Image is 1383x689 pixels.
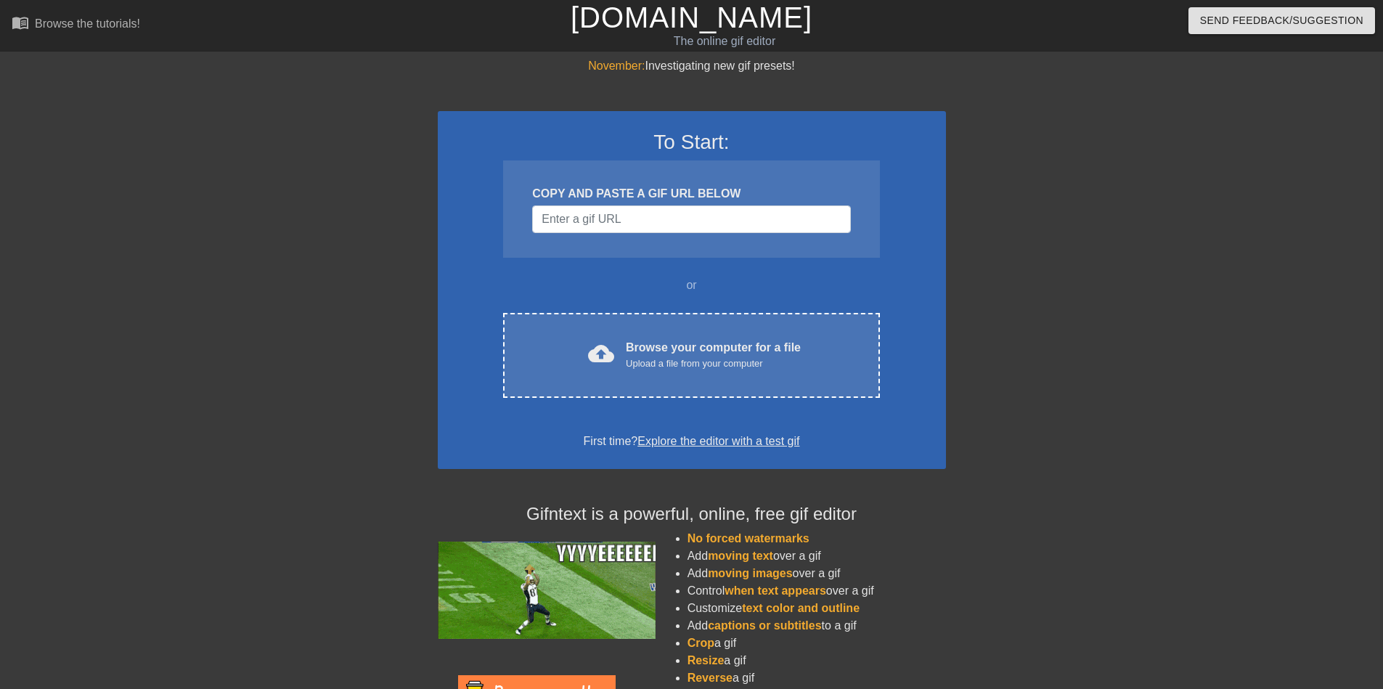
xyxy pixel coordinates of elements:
[476,277,908,294] div: or
[688,652,946,669] li: a gif
[688,654,725,666] span: Resize
[438,542,656,639] img: football_small.gif
[688,600,946,617] li: Customize
[708,567,792,579] span: moving images
[438,57,946,75] div: Investigating new gif presets!
[688,635,946,652] li: a gif
[1188,7,1375,34] button: Send Feedback/Suggestion
[688,532,809,545] span: No forced watermarks
[588,341,614,367] span: cloud_upload
[571,1,812,33] a: [DOMAIN_NAME]
[12,14,29,31] span: menu_book
[468,33,981,50] div: The online gif editor
[708,550,773,562] span: moving text
[688,547,946,565] li: Add over a gif
[742,602,860,614] span: text color and outline
[688,637,714,649] span: Crop
[438,504,946,525] h4: Gifntext is a powerful, online, free gif editor
[457,130,927,155] h3: To Start:
[688,565,946,582] li: Add over a gif
[457,433,927,450] div: First time?
[626,339,801,371] div: Browse your computer for a file
[725,584,826,597] span: when text appears
[637,435,799,447] a: Explore the editor with a test gif
[708,619,821,632] span: captions or subtitles
[35,17,140,30] div: Browse the tutorials!
[12,14,140,36] a: Browse the tutorials!
[532,185,850,203] div: COPY AND PASTE A GIF URL BELOW
[688,672,733,684] span: Reverse
[688,669,946,687] li: a gif
[1200,12,1363,30] span: Send Feedback/Suggestion
[688,617,946,635] li: Add to a gif
[588,60,645,72] span: November:
[626,356,801,371] div: Upload a file from your computer
[688,582,946,600] li: Control over a gif
[532,205,850,233] input: Username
